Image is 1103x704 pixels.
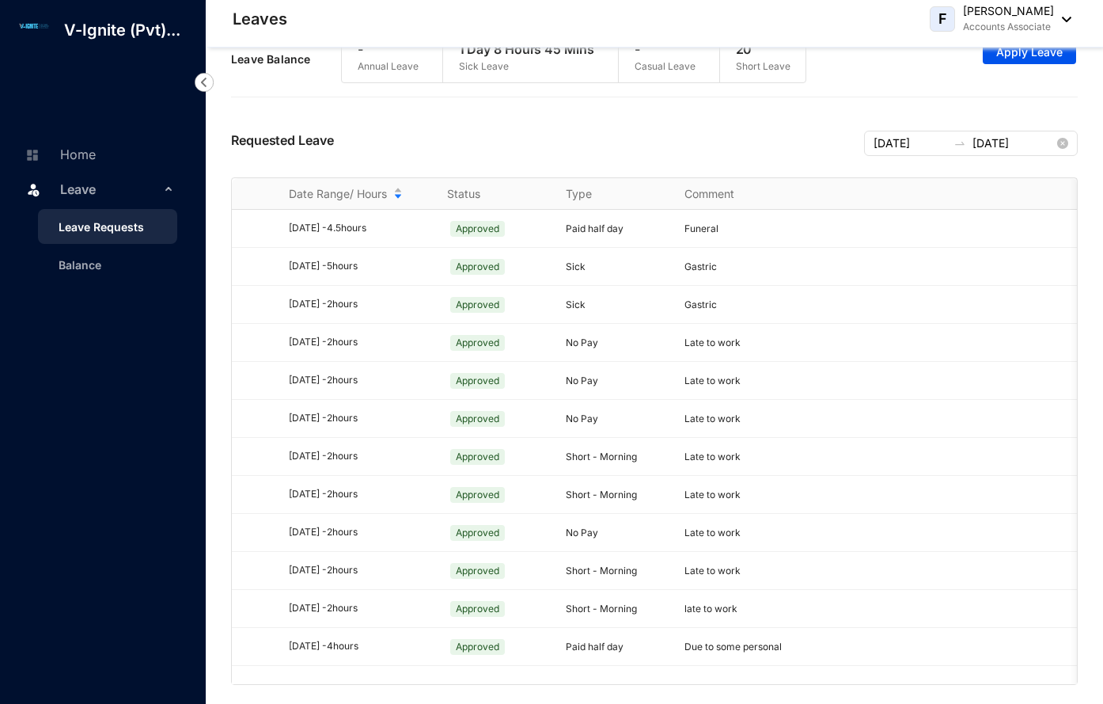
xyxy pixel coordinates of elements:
[684,261,717,272] span: Gastric
[684,337,741,348] span: Late to work
[450,221,505,237] span: Approved
[289,487,428,502] div: [DATE] - 2 hours
[635,59,696,74] p: Casual Leave
[450,259,505,275] span: Approved
[953,137,966,150] span: to
[684,413,741,424] span: Late to work
[566,487,665,503] p: Short - Morning
[231,131,334,156] p: Requested Leave
[938,12,947,26] span: F
[736,59,790,74] p: Short Leave
[450,563,505,579] span: Approved
[289,259,428,274] div: [DATE] - 5 hours
[684,565,741,577] span: Late to work
[1057,138,1068,149] span: close-circle
[566,373,665,389] p: No Pay
[450,639,505,655] span: Approved
[996,44,1063,60] span: Apply Leave
[289,449,428,464] div: [DATE] - 2 hours
[13,136,187,171] li: Home
[289,411,428,426] div: [DATE] - 2 hours
[684,489,741,500] span: Late to work
[289,297,428,312] div: [DATE] - 2 hours
[25,148,40,162] img: home-unselected.a29eae3204392db15eaf.svg
[566,639,665,655] p: Paid half day
[684,641,812,653] span: Due to some personal works
[46,220,144,234] a: Leave Requests
[963,3,1054,19] p: [PERSON_NAME]
[60,173,160,205] span: Leave
[635,40,696,59] p: -
[665,178,784,210] th: Comment
[684,527,741,538] span: Late to work
[684,299,717,310] span: Gastric
[547,178,665,210] th: Type
[450,487,505,503] span: Approved
[289,639,428,654] div: [DATE] - 4 hours
[566,411,665,427] p: No Pay
[450,411,505,427] span: Approved
[16,21,51,31] img: log
[972,135,1046,152] input: End date
[289,373,428,388] div: [DATE] - 2 hours
[963,19,1054,35] p: Accounts Associate
[195,73,214,92] img: nav-icon-left.19a07721e4dec06a274f6d07517f07b7.svg
[231,51,341,67] p: Leave Balance
[289,601,428,616] div: [DATE] - 2 hours
[566,221,665,237] p: Paid half day
[289,186,387,202] span: Date Range/ Hours
[21,147,96,162] a: Home
[953,137,966,150] span: swap-right
[566,335,665,351] p: No Pay
[736,40,790,59] p: 20
[450,373,505,389] span: Approved
[289,563,428,578] div: [DATE] - 2 hours
[566,601,665,617] p: Short - Morning
[566,259,665,275] p: Sick
[428,178,547,210] th: Status
[684,603,737,615] span: late to work
[450,449,505,465] span: Approved
[450,335,505,351] span: Approved
[358,59,419,74] p: Annual Leave
[983,39,1076,64] button: Apply Leave
[289,221,428,236] div: [DATE] - 4.5 hours
[566,563,665,579] p: Short - Morning
[684,375,741,386] span: Late to work
[46,258,101,272] a: Balance
[289,525,428,540] div: [DATE] - 2 hours
[566,297,665,313] p: Sick
[684,451,741,462] span: Late to work
[450,525,505,541] span: Approved
[566,525,665,541] p: No Pay
[874,135,947,152] input: Start date
[358,40,419,59] p: -
[684,223,718,234] span: Funeral
[566,449,665,465] p: Short - Morning
[289,335,428,350] div: [DATE] - 2 hours
[51,19,193,41] p: V-Ignite (Pvt)...
[450,297,505,313] span: Approved
[450,601,505,617] span: Approved
[459,59,594,74] p: Sick Leave
[25,181,41,197] img: leave.99b8a76c7fa76a53782d.svg
[459,40,594,59] p: 1 Day 8 Hours 45 Mins
[233,8,287,30] p: Leaves
[1054,17,1071,22] img: dropdown-black.8e83cc76930a90b1a4fdb6d089b7bf3a.svg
